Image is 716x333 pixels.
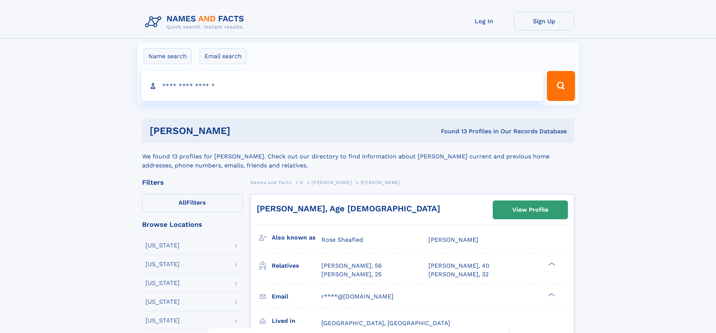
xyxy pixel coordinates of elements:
[272,259,321,272] h3: Relatives
[272,231,321,244] h3: Also known as
[546,292,556,297] div: ❯
[514,12,574,30] a: Sign Up
[428,262,489,270] a: [PERSON_NAME], 40
[142,179,243,186] div: Filters
[272,315,321,327] h3: Lived in
[512,201,548,218] div: View Profile
[145,261,180,267] div: [US_STATE]
[142,221,243,228] div: Browse Locations
[200,48,247,64] label: Email search
[272,290,321,303] h3: Email
[312,180,352,185] span: [PERSON_NAME]
[300,178,303,187] a: S
[141,71,544,101] input: search input
[546,262,556,267] div: ❯
[321,270,381,279] a: [PERSON_NAME], 25
[547,71,575,101] button: Search Button
[360,180,401,185] span: [PERSON_NAME]
[428,270,489,279] a: [PERSON_NAME], 32
[144,48,192,64] label: Name search
[428,236,478,243] span: [PERSON_NAME]
[145,243,180,249] div: [US_STATE]
[321,262,382,270] a: [PERSON_NAME], 56
[250,178,292,187] a: Names and Facts
[145,299,180,305] div: [US_STATE]
[336,127,567,136] div: Found 13 Profiles In Our Records Database
[493,201,568,219] a: View Profile
[321,319,450,327] span: [GEOGRAPHIC_DATA], [GEOGRAPHIC_DATA]
[257,204,440,213] a: [PERSON_NAME], Age [DEMOGRAPHIC_DATA]
[142,143,574,170] div: We found 13 profiles for [PERSON_NAME]. Check out our directory to find information about [PERSON...
[312,178,352,187] a: [PERSON_NAME]
[454,12,514,30] a: Log In
[142,12,250,32] img: Logo Names and Facts
[321,236,363,243] span: Rose Sheafied
[179,199,186,206] span: All
[300,180,303,185] span: S
[145,280,180,286] div: [US_STATE]
[150,126,336,136] h1: [PERSON_NAME]
[142,194,243,212] label: Filters
[145,318,180,324] div: [US_STATE]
